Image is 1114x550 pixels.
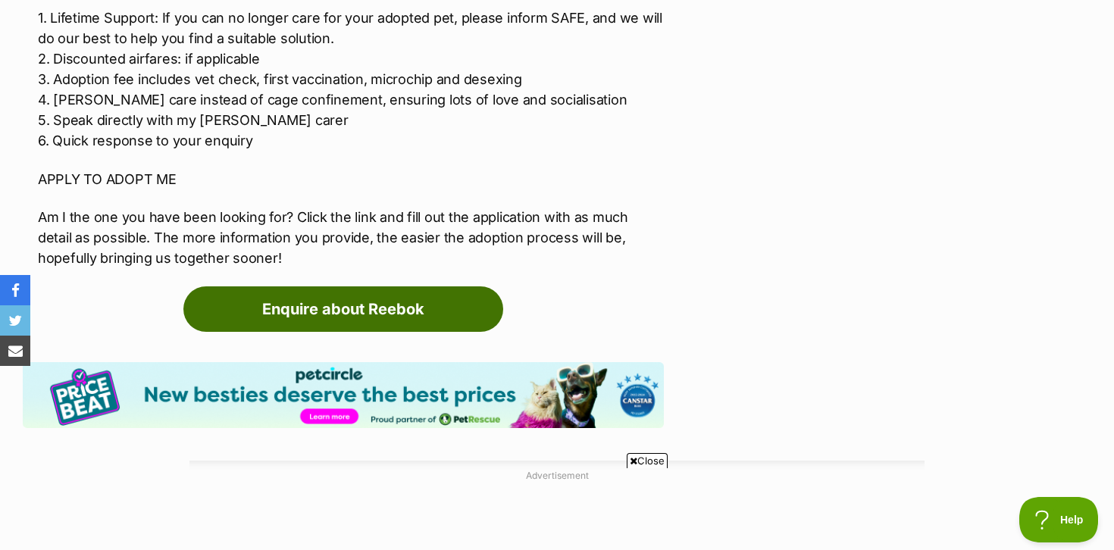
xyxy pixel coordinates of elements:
[281,474,833,542] iframe: Advertisement
[23,362,664,428] img: Pet Circle promo banner
[1019,497,1099,542] iframe: Help Scout Beacon - Open
[183,286,503,332] a: Enquire about Reebok
[627,453,668,468] span: Close
[38,207,664,268] p: Am I the one you have been looking for? Click the link and fill out the application with as much ...
[38,8,664,151] p: 1. Lifetime Support: If you can no longer care for your adopted pet, please inform SAFE, and we w...
[38,169,664,189] p: APPLY TO ADOPT ME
